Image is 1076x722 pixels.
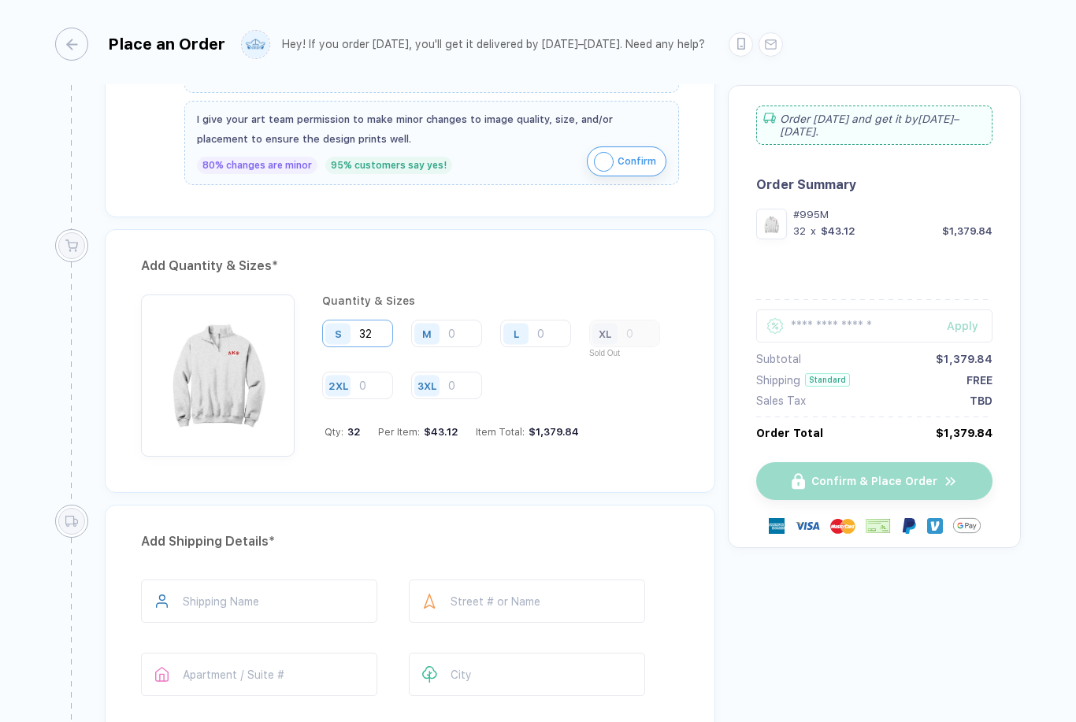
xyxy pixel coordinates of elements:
[927,518,943,534] img: Venmo
[343,426,361,438] span: 32
[282,38,705,51] div: Hey! If you order [DATE], you'll get it delivered by [DATE]–[DATE]. Need any help?
[325,426,361,438] div: Qty:
[756,374,800,387] div: Shipping
[947,320,993,332] div: Apply
[793,225,806,237] div: 32
[756,427,823,439] div: Order Total
[769,518,785,534] img: express
[936,427,993,439] div: $1,379.84
[514,328,519,339] div: L
[417,380,436,391] div: 3XL
[197,157,317,174] div: 80% changes are minor
[809,225,818,237] div: x
[866,518,891,534] img: cheque
[970,394,993,407] div: TBD
[942,225,993,237] div: $1,379.84
[936,353,993,365] div: $1,379.84
[141,254,679,279] div: Add Quantity & Sizes
[756,353,801,365] div: Subtotal
[242,31,269,58] img: user profile
[927,309,993,342] button: Apply
[756,106,993,145] div: Order [DATE] and get it by [DATE]–[DATE] .
[599,328,611,339] div: XL
[328,380,348,391] div: 2XL
[589,349,672,357] p: Sold Out
[378,426,458,438] div: Per Item:
[149,302,287,440] img: e854e60e-c63b-4a7a-a332-0027c13d0311_nt_front_1755536188708.jpg
[322,294,679,307] div: Quantity & Sizes
[805,373,850,387] div: Standard
[525,426,579,438] div: $1,379.84
[108,35,225,54] div: Place an Order
[760,213,783,235] img: e854e60e-c63b-4a7a-a332-0027c13d0311_nt_front_1755536188708.jpg
[756,177,993,192] div: Order Summary
[476,426,579,438] div: Item Total:
[953,512,981,539] img: GPay
[618,149,656,174] span: Confirm
[420,426,458,438] div: $43.12
[756,394,806,407] div: Sales Tax
[422,328,432,339] div: M
[594,152,614,172] img: icon
[793,209,993,220] div: #995M
[141,529,679,554] div: Add Shipping Details
[967,374,993,387] div: FREE
[821,225,855,237] div: $43.12
[335,328,342,339] div: S
[830,513,855,539] img: master-card
[587,146,666,176] button: iconConfirm
[197,109,666,149] div: I give your art team permission to make minor changes to image quality, size, and/or placement to...
[325,157,452,174] div: 95% customers say yes!
[795,513,820,539] img: visa
[901,518,917,534] img: Paypal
